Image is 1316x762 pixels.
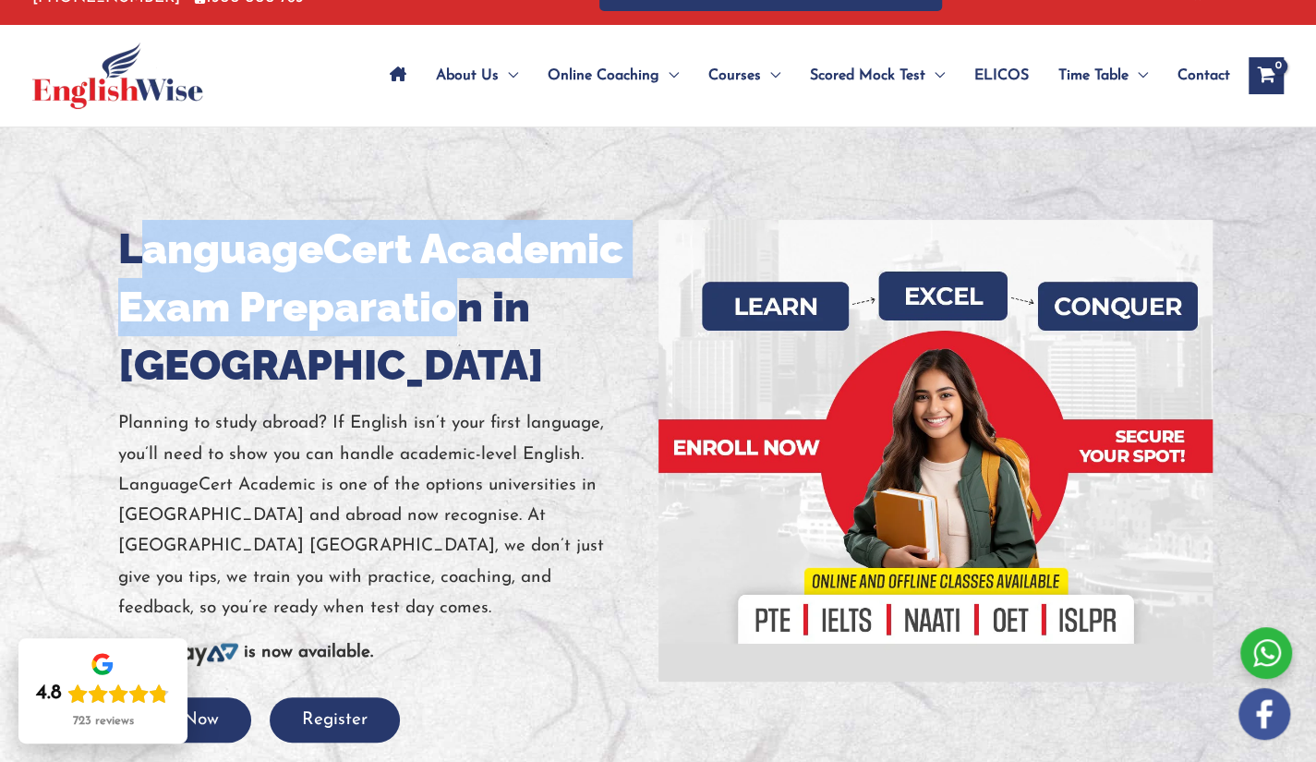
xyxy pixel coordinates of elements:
[118,408,645,623] p: Planning to study abroad? If English isn’t your first language, you’ll need to show you can handl...
[974,43,1029,108] span: ELICOS
[270,711,400,729] a: Register
[32,42,203,109] img: cropped-ew-logo
[761,43,780,108] span: Menu Toggle
[1249,57,1284,94] a: View Shopping Cart, empty
[1177,43,1230,108] span: Contact
[72,714,133,729] div: 723 reviews
[436,43,499,108] span: About Us
[270,697,400,743] button: Register
[36,681,169,707] div: Rating: 4.8 out of 5
[533,43,694,108] a: Online CoachingMenu Toggle
[244,644,373,661] b: is now available.
[1129,43,1148,108] span: Menu Toggle
[375,43,1230,108] nav: Site Navigation: Main Menu
[499,43,518,108] span: Menu Toggle
[694,43,795,108] a: CoursesMenu Toggle
[548,43,659,108] span: Online Coaching
[1058,43,1129,108] span: Time Table
[1163,43,1230,108] a: Contact
[708,43,761,108] span: Courses
[36,681,62,707] div: 4.8
[795,43,960,108] a: Scored Mock TestMenu Toggle
[810,43,925,108] span: Scored Mock Test
[925,43,945,108] span: Menu Toggle
[1044,43,1163,108] a: Time TableMenu Toggle
[118,220,645,394] h1: LanguageCert Academic Exam Preparation in [GEOGRAPHIC_DATA]
[421,43,533,108] a: About UsMenu Toggle
[659,43,679,108] span: Menu Toggle
[960,43,1044,108] a: ELICOS
[1238,688,1290,740] img: white-facebook.png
